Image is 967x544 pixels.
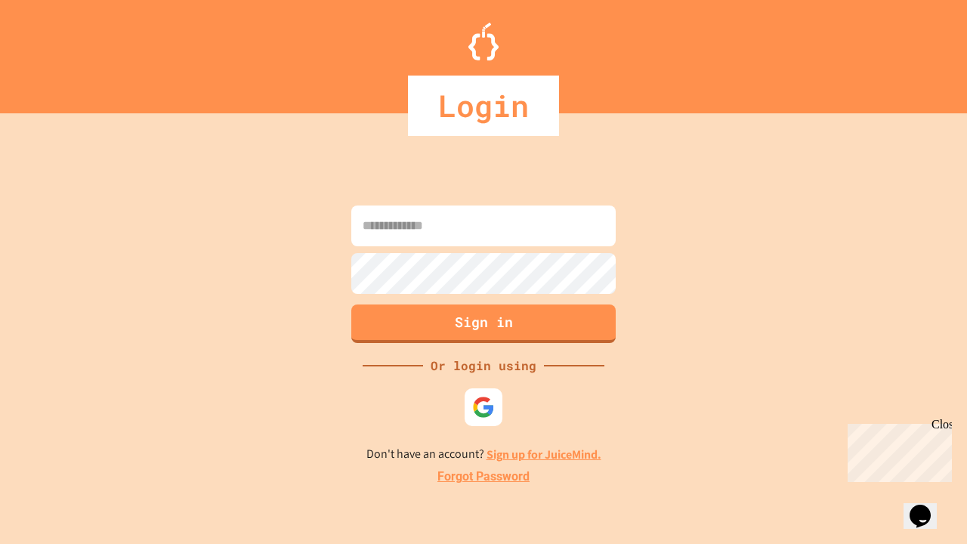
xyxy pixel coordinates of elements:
iframe: chat widget [904,484,952,529]
div: Login [408,76,559,136]
a: Forgot Password [437,468,530,486]
button: Sign in [351,304,616,343]
p: Don't have an account? [366,445,601,464]
div: Or login using [423,357,544,375]
img: google-icon.svg [472,396,495,419]
img: Logo.svg [468,23,499,60]
a: Sign up for JuiceMind. [487,447,601,462]
div: Chat with us now!Close [6,6,104,96]
iframe: chat widget [842,418,952,482]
